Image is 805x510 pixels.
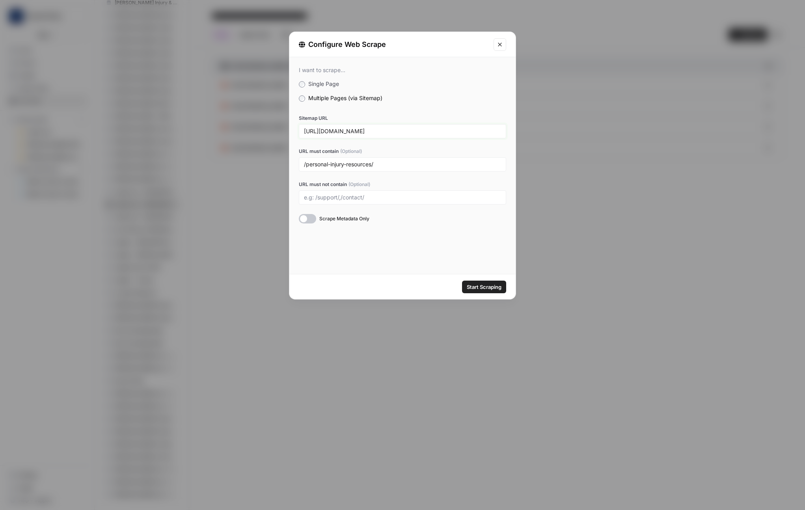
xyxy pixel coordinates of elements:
[299,148,506,155] label: URL must contain
[299,181,506,188] label: URL must not contain
[304,194,501,201] input: e.g: /support/,/contact/
[308,95,382,101] span: Multiple Pages (via Sitemap)
[348,181,370,188] span: (Optional)
[299,95,305,102] input: Multiple Pages (via Sitemap)
[340,148,362,155] span: (Optional)
[299,39,489,50] div: Configure Web Scrape
[299,81,305,87] input: Single Page
[319,215,369,222] span: Scrape Metadata Only
[299,115,506,122] label: Sitemap URL
[494,38,506,51] button: Close modal
[304,161,501,168] input: e.g: /blog/,/articles/
[467,283,501,291] span: Start Scraping
[304,128,501,135] input: e.g: https://www.example.com/sitemap.xml
[462,281,506,293] button: Start Scraping
[308,80,339,87] span: Single Page
[299,67,506,74] div: I want to scrape...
